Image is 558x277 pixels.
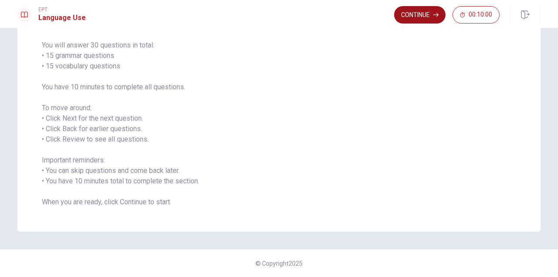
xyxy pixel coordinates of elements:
button: 00:10:00 [453,6,500,24]
span: You will answer 30 questions in total: • 15 grammar questions • 15 vocabulary questions You have ... [42,40,516,207]
span: © Copyright 2025 [255,260,303,267]
span: 00:10:00 [469,11,492,18]
span: EPT [38,7,86,13]
h1: Language Use [38,13,86,23]
button: Continue [394,6,446,24]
